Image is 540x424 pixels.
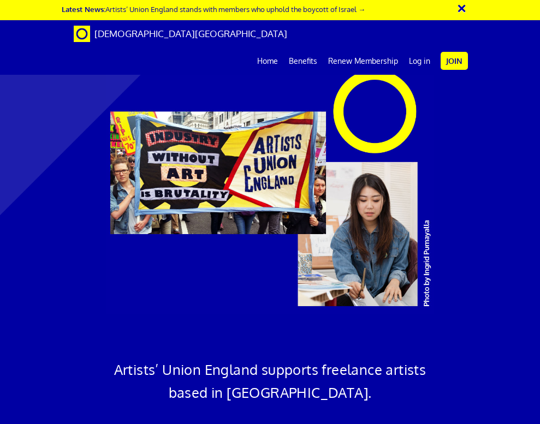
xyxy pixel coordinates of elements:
[252,47,283,75] a: Home
[62,4,105,14] strong: Latest News:
[283,47,323,75] a: Benefits
[66,20,295,47] a: Brand [DEMOGRAPHIC_DATA][GEOGRAPHIC_DATA]
[403,47,436,75] a: Log in
[94,28,287,39] span: [DEMOGRAPHIC_DATA][GEOGRAPHIC_DATA]
[323,47,403,75] a: Renew Membership
[441,52,468,70] a: Join
[108,358,432,404] h1: Artists’ Union England supports freelance artists based in [GEOGRAPHIC_DATA].
[62,4,365,14] a: Latest News:Artists’ Union England stands with members who uphold the boycott of Israel →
